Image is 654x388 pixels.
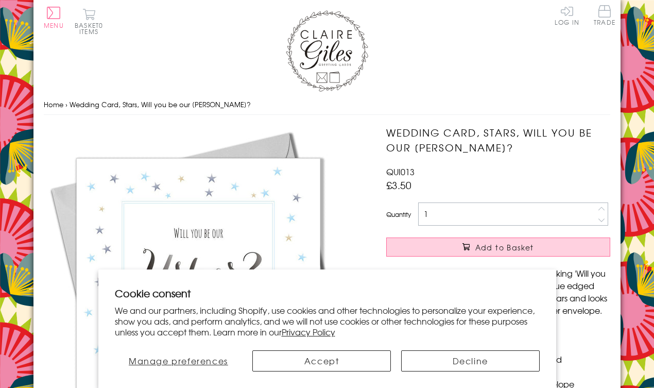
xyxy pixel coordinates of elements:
a: Privacy Policy [282,326,335,338]
h1: Wedding Card, Stars, Will you be our [PERSON_NAME]? [386,125,610,155]
label: Quantity [386,210,411,219]
span: 0 items [79,21,103,36]
span: Wedding Card, Stars, Will you be our [PERSON_NAME]? [70,99,251,109]
nav: breadcrumbs [44,94,610,115]
h2: Cookie consent [115,286,540,300]
button: Accept [252,350,391,372]
a: Home [44,99,63,109]
a: Trade [594,5,615,27]
span: Trade [594,5,615,25]
span: Menu [44,21,64,30]
button: Menu [44,7,64,28]
button: Add to Basket [386,238,610,257]
p: We and our partners, including Shopify, use cookies and other technologies to personalize your ex... [115,305,540,337]
span: £3.50 [386,178,411,192]
span: › [65,99,67,109]
span: Manage preferences [129,355,228,367]
button: Decline [401,350,540,372]
button: Basket0 items [75,8,103,35]
span: Add to Basket [475,242,534,252]
img: Claire Giles Greetings Cards [286,10,368,92]
button: Manage preferences [114,350,242,372]
p: Surprise that most important of friends by asking 'Will you be my [PERSON_NAME]? This card has a ... [386,267,610,316]
a: Log In [555,5,579,25]
span: QUI013 [386,165,415,178]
